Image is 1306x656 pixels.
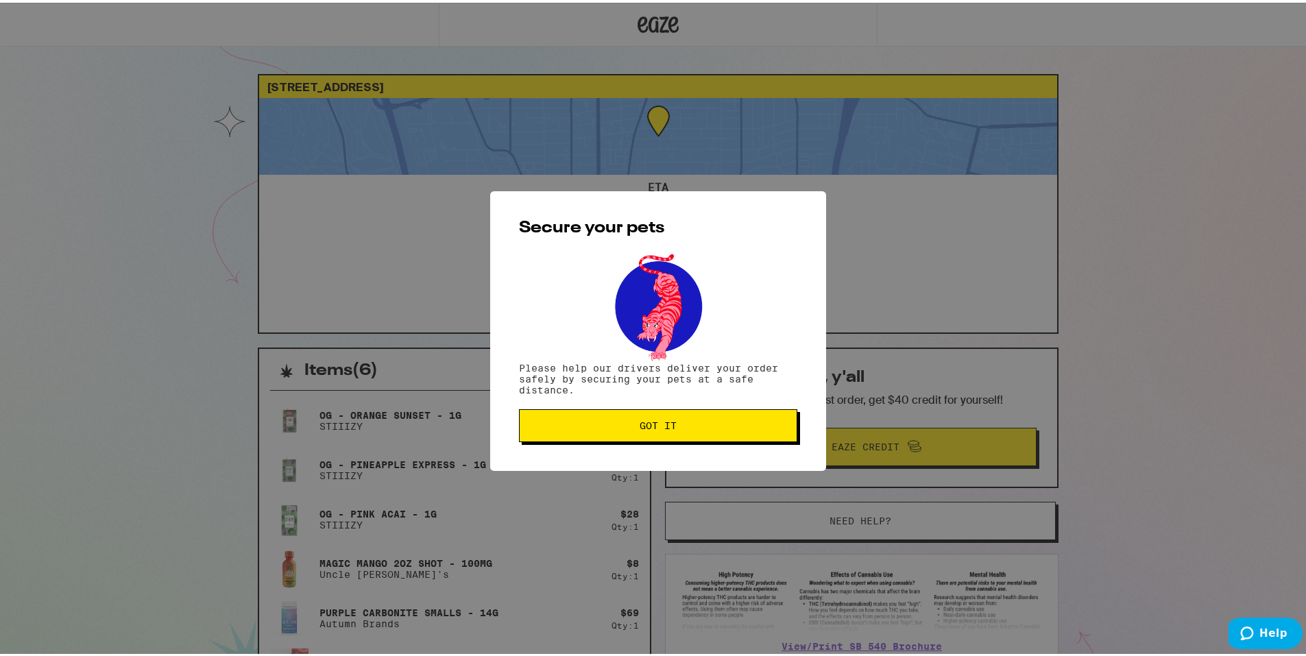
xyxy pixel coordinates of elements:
img: pets [602,247,714,360]
h2: Secure your pets [519,217,797,234]
span: Got it [640,418,677,428]
p: Please help our drivers deliver your order safely by securing your pets at a safe distance. [519,360,797,393]
button: Got it [519,406,797,439]
iframe: Opens a widget where you can find more information [1229,615,1303,649]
